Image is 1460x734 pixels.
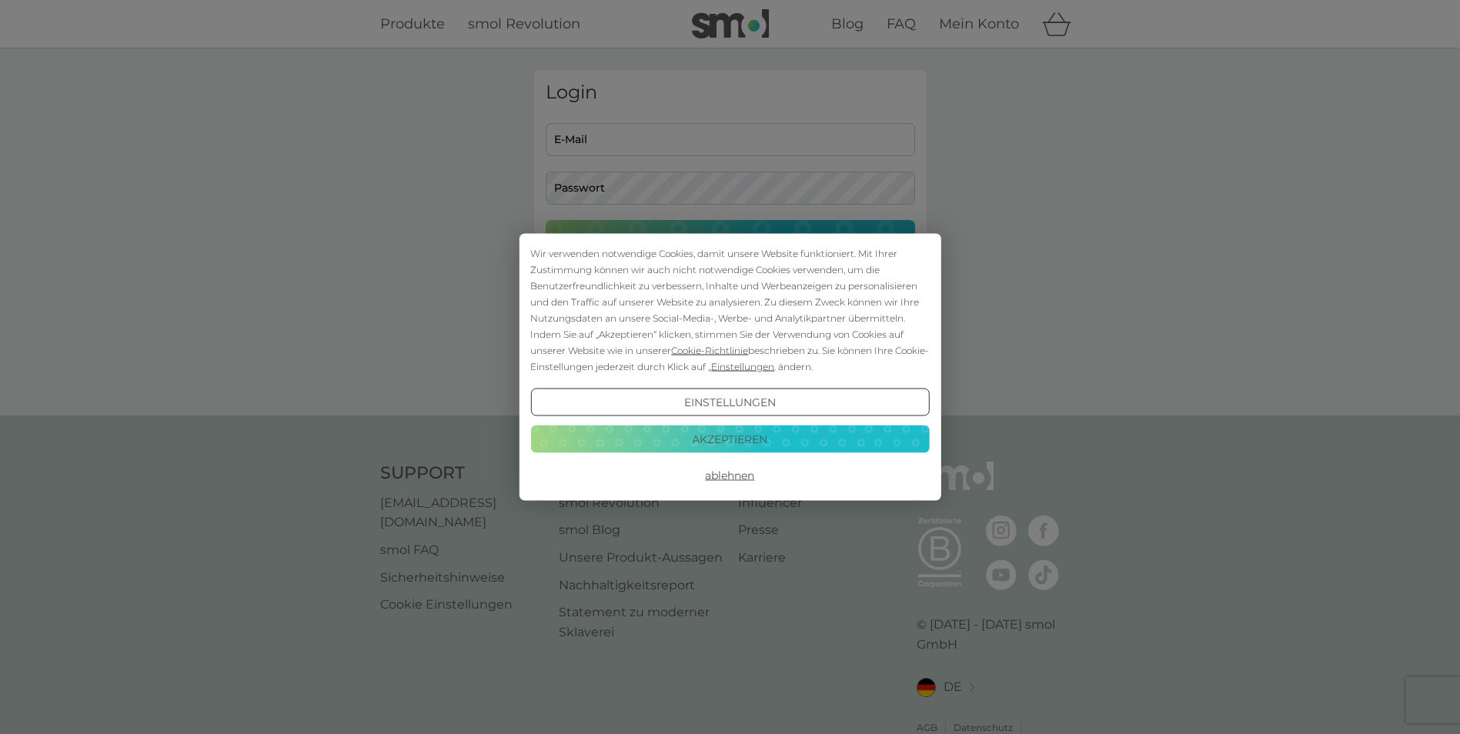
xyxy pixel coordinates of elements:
[711,361,774,372] span: Einstellungen
[519,234,940,501] div: Cookie Consent Prompt
[530,245,929,375] div: Wir verwenden notwendige Cookies, damit unsere Website funktioniert. Mit Ihrer Zustimmung können ...
[671,345,748,356] span: Cookie-Richtlinie
[530,425,929,452] button: Akzeptieren
[530,389,929,416] button: Einstellungen
[530,462,929,489] button: Ablehnen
